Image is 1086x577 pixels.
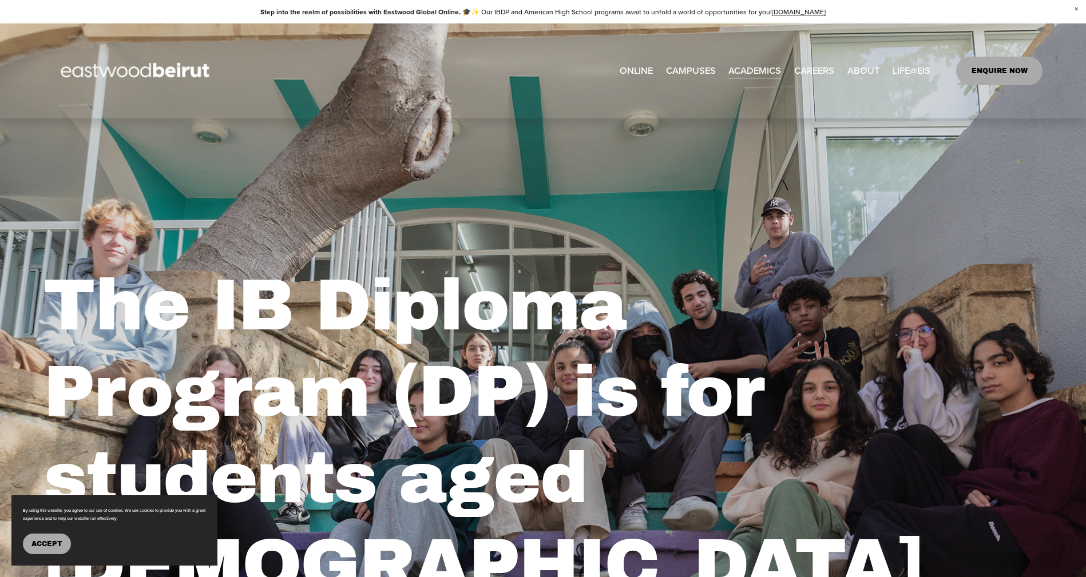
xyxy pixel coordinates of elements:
[666,62,716,79] span: CAMPUSES
[847,62,879,79] span: ABOUT
[23,534,71,554] button: Accept
[772,7,826,17] a: [DOMAIN_NAME]
[43,42,230,100] img: EastwoodIS Global Site
[893,62,930,79] span: LIFE@EIS
[956,57,1043,85] a: ENQUIRE NOW
[620,62,653,81] a: ONLINE
[794,62,834,81] a: CAREERS
[11,495,217,566] section: Cookie banner
[847,62,879,81] a: folder dropdown
[23,507,206,522] p: By using this website, you agree to our use of cookies. We use cookies to provide you with a grea...
[728,62,781,81] a: folder dropdown
[666,62,716,81] a: folder dropdown
[728,62,781,79] span: ACADEMICS
[31,540,62,548] span: Accept
[893,62,930,81] a: folder dropdown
